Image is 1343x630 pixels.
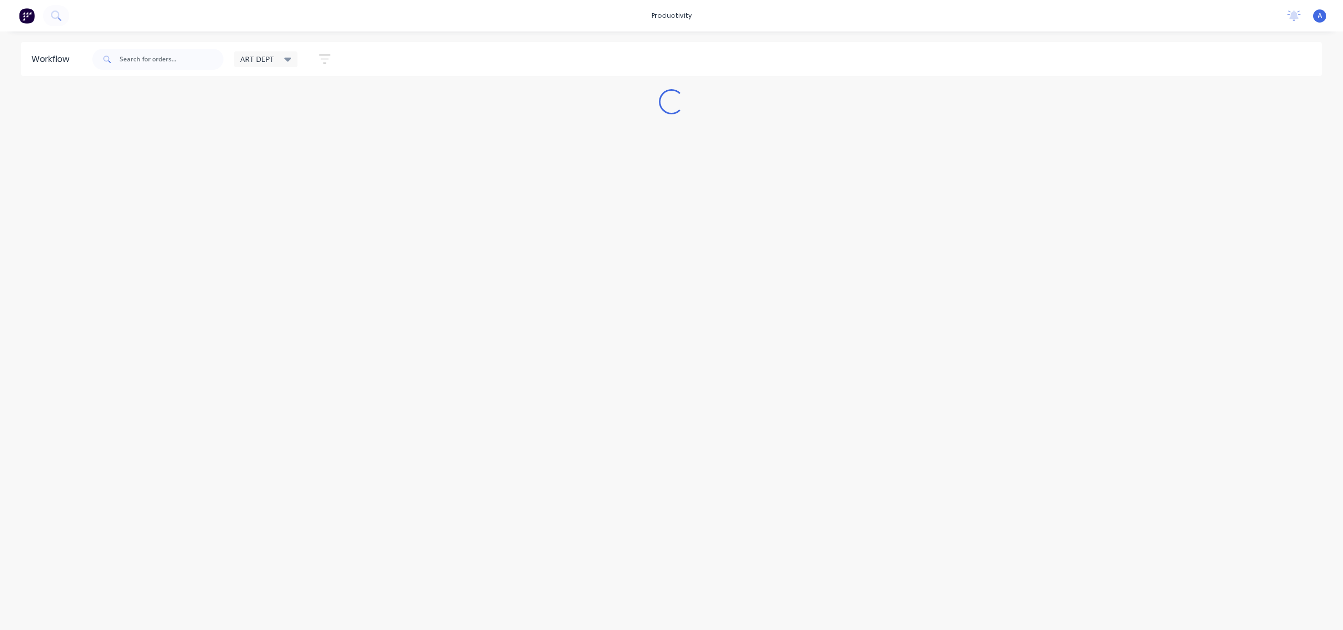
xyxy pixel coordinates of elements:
[31,53,74,66] div: Workflow
[120,49,223,70] input: Search for orders...
[646,8,697,24] div: productivity
[240,54,274,65] span: ART DEPT
[1318,11,1322,20] span: A
[19,8,35,24] img: Factory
